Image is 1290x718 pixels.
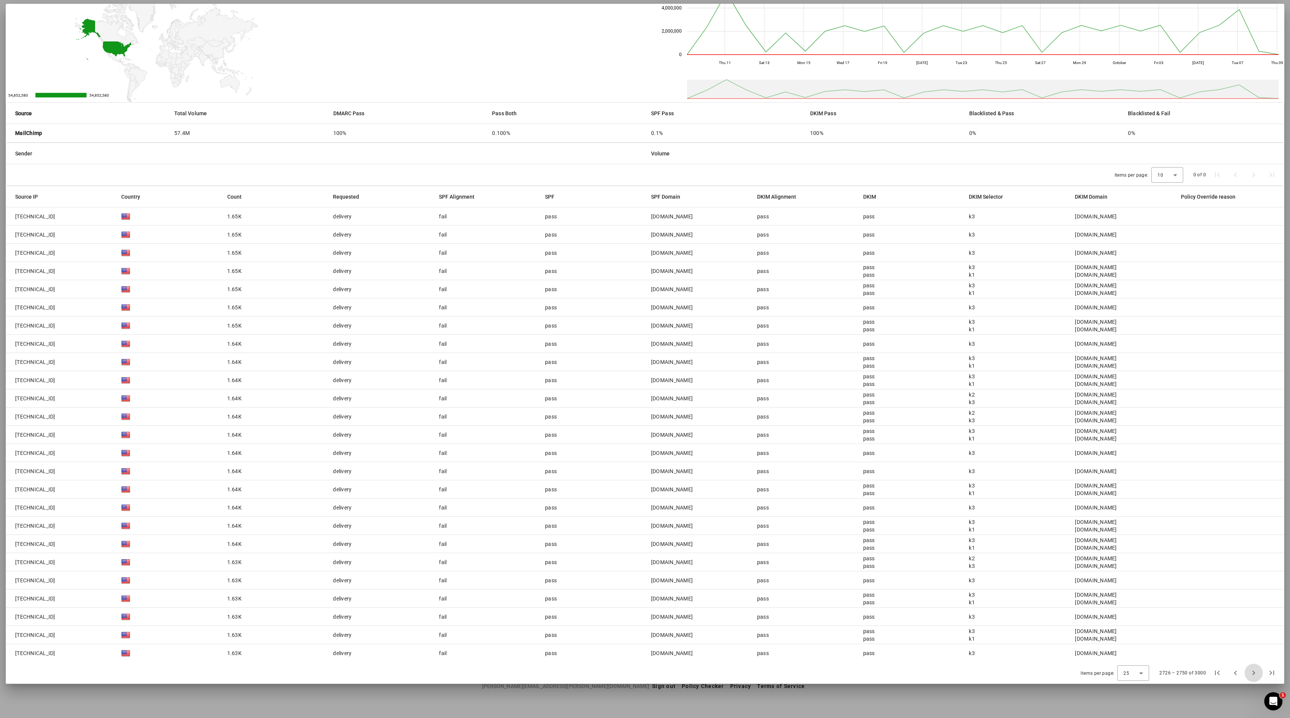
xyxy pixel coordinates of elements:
[433,517,539,535] mat-cell: fail
[1181,193,1242,201] div: Policy Override reason
[121,594,130,603] img: blank.gif
[878,61,887,65] text: Fri 19
[6,143,645,164] mat-header-cell: Sender
[486,124,645,142] mat-cell: 0.100%
[121,558,130,567] img: blank.gif
[863,449,875,457] div: pass
[433,353,539,371] mat-cell: fail
[645,143,1284,164] mat-header-cell: Volume
[797,61,811,65] text: Mon 15
[751,298,857,317] mat-cell: pass
[433,244,539,262] mat-cell: fail
[221,480,327,499] mat-cell: 1.64K
[121,612,130,621] img: blank.gif
[433,480,539,499] mat-cell: fail
[433,207,539,226] mat-cell: fail
[433,262,539,280] mat-cell: fail
[15,376,55,384] span: [TECHNICAL_ID]
[327,335,433,353] mat-cell: delivery
[545,249,557,257] div: pass
[863,340,875,348] div: pass
[1122,124,1284,142] mat-cell: 0%
[1075,354,1117,362] div: [DOMAIN_NAME]
[969,362,975,370] div: k1
[221,262,327,280] mat-cell: 1.65K
[969,417,975,424] div: k3
[1075,271,1117,279] div: [DOMAIN_NAME]
[863,318,875,326] div: pass
[863,417,875,424] div: pass
[969,326,975,333] div: k1
[545,486,557,493] div: pass
[963,124,1122,142] mat-cell: 0%
[121,321,130,330] img: blank.gif
[227,193,242,201] div: Count
[1075,482,1117,489] div: [DOMAIN_NAME]
[1208,664,1226,682] button: First page
[1232,61,1243,65] text: Tue 07
[651,304,693,311] div: [DOMAIN_NAME]
[969,340,975,348] div: k3
[804,124,963,142] mat-cell: 100%
[837,61,850,65] text: Wed 17
[433,499,539,517] mat-cell: fail
[751,444,857,462] mat-cell: pass
[751,462,857,480] mat-cell: pass
[969,380,975,388] div: k1
[969,398,975,406] div: k3
[969,289,975,297] div: k1
[651,413,693,420] div: [DOMAIN_NAME]
[1075,504,1117,511] div: [DOMAIN_NAME]
[751,408,857,426] mat-cell: pass
[15,358,55,366] span: [TECHNICAL_ID]
[651,193,687,201] div: SPF Domain
[863,398,875,406] div: pass
[168,103,327,124] mat-header-cell: Total Volume
[121,230,130,239] img: blank.gif
[327,480,433,499] mat-cell: delivery
[15,449,55,457] span: [TECHNICAL_ID]
[1075,213,1117,220] div: [DOMAIN_NAME]
[916,61,928,65] text: [DATE]
[863,282,875,289] div: pass
[751,389,857,408] mat-cell: pass
[1271,61,1283,65] text: Thu 09
[679,52,682,57] text: 0
[121,339,130,348] img: blank.gif
[969,193,1003,201] div: DKIM Selector
[15,467,55,475] span: [TECHNICAL_ID]
[327,262,433,280] mat-cell: delivery
[1226,664,1245,682] button: Previous page
[751,426,857,444] mat-cell: pass
[651,395,693,402] div: [DOMAIN_NAME]
[15,304,55,311] span: [TECHNICAL_ID]
[863,482,875,489] div: pass
[1075,391,1117,398] div: [DOMAIN_NAME]
[168,124,327,142] mat-cell: 57.4M
[969,482,975,489] div: k3
[121,448,130,458] img: blank.gif
[863,362,875,370] div: pass
[327,226,433,244] mat-cell: delivery
[15,249,55,257] span: [TECHNICAL_ID]
[863,467,875,475] div: pass
[327,317,433,335] mat-cell: delivery
[1075,289,1117,297] div: [DOMAIN_NAME]
[15,231,55,238] span: [TECHNICAL_ID]
[327,444,433,462] mat-cell: delivery
[662,5,682,11] text: 4,000,000
[863,231,875,238] div: pass
[327,426,433,444] mat-cell: delivery
[121,521,130,530] img: blank.gif
[1073,61,1086,65] text: Mon 29
[651,267,693,275] div: [DOMAIN_NAME]
[751,244,857,262] mat-cell: pass
[863,504,875,511] div: pass
[545,193,561,201] div: SPF
[963,103,1122,124] mat-header-cell: Blacklisted & Pass
[15,213,55,220] span: [TECHNICAL_ID]
[751,317,857,335] mat-cell: pass
[121,376,130,385] img: blank.gif
[1075,362,1117,370] div: [DOMAIN_NAME]
[1075,427,1117,435] div: [DOMAIN_NAME]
